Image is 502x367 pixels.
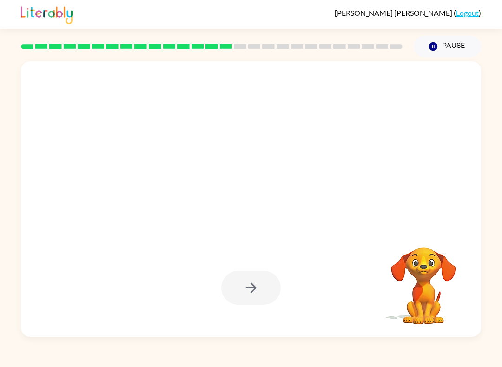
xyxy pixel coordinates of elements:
[335,8,454,17] span: [PERSON_NAME] [PERSON_NAME]
[414,36,481,57] button: Pause
[21,4,73,24] img: Literably
[377,233,470,326] video: Your browser must support playing .mp4 files to use Literably. Please try using another browser.
[456,8,479,17] a: Logout
[335,8,481,17] div: ( )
